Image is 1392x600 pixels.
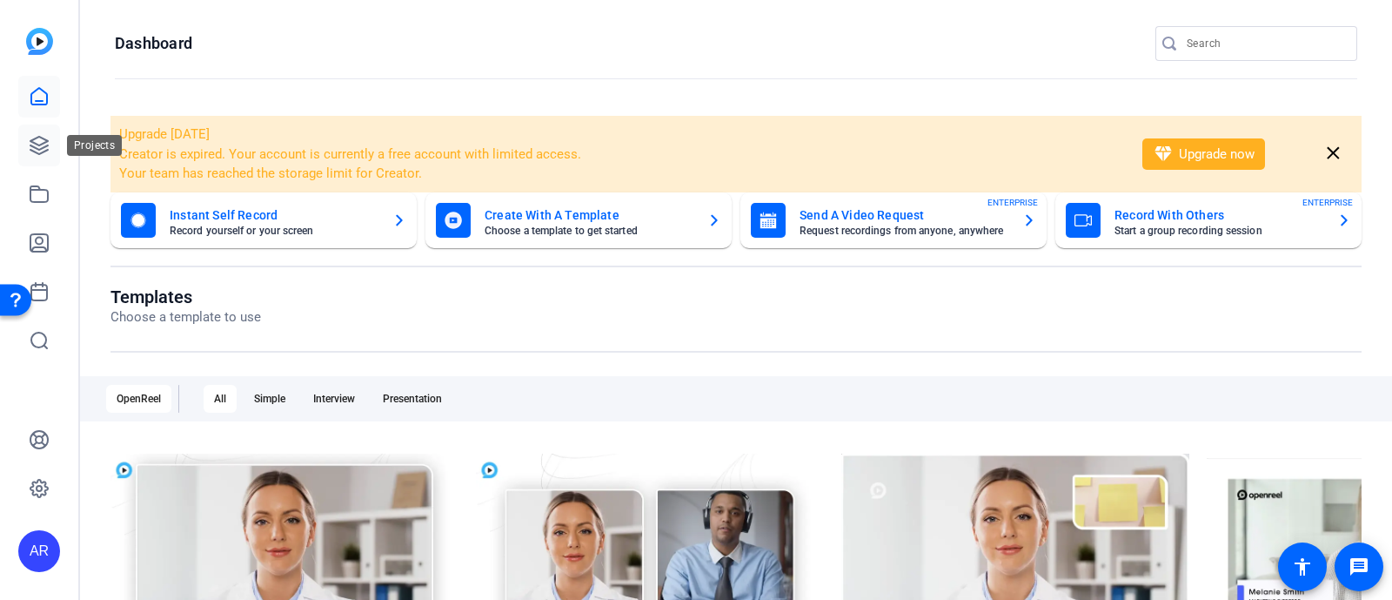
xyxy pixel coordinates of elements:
[18,530,60,572] div: AR
[1302,196,1353,209] span: ENTERPRISE
[485,226,693,236] mat-card-subtitle: Choose a template to get started
[800,226,1008,236] mat-card-subtitle: Request recordings from anyone, anywhere
[119,164,1120,184] li: Your team has reached the storage limit for Creator.
[170,226,378,236] mat-card-subtitle: Record yourself or your screen
[800,205,1008,226] mat-card-title: Send A Video Request
[425,192,732,248] button: Create With A TemplateChoose a template to get started
[244,385,296,413] div: Simple
[1114,205,1323,226] mat-card-title: Record With Others
[110,287,261,307] h1: Templates
[170,205,378,226] mat-card-title: Instant Self Record
[26,28,53,55] img: blue-gradient.svg
[1322,143,1344,165] mat-icon: close
[303,385,365,413] div: Interview
[1153,144,1174,165] mat-icon: diamond
[115,33,192,54] h1: Dashboard
[1187,33,1343,54] input: Search
[1292,556,1313,577] mat-icon: accessibility
[67,135,122,156] div: Projects
[204,385,237,413] div: All
[1055,192,1362,248] button: Record With OthersStart a group recording sessionENTERPRISE
[485,205,693,226] mat-card-title: Create With A Template
[110,307,261,327] p: Choose a template to use
[372,385,452,413] div: Presentation
[119,145,1120,165] li: Creator is expired. Your account is currently a free account with limited access.
[106,385,171,413] div: OpenReel
[1114,226,1323,236] mat-card-subtitle: Start a group recording session
[740,192,1047,248] button: Send A Video RequestRequest recordings from anyone, anywhereENTERPRISE
[987,196,1038,209] span: ENTERPRISE
[1348,556,1369,577] mat-icon: message
[110,192,417,248] button: Instant Self RecordRecord yourself or your screen
[1142,138,1265,170] button: Upgrade now
[119,126,210,142] span: Upgrade [DATE]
